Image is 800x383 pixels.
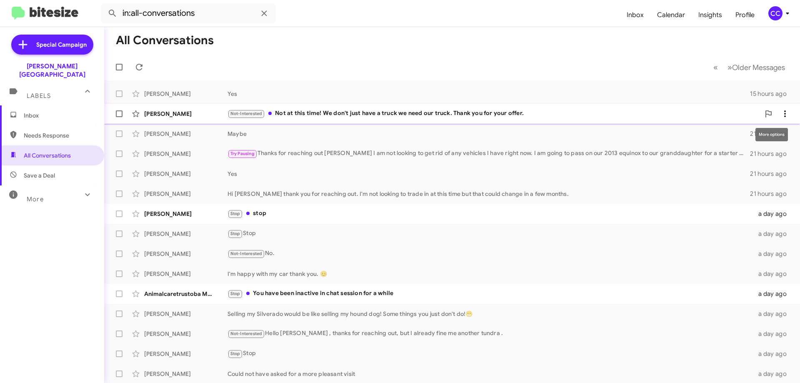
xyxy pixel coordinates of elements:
[144,230,227,238] div: [PERSON_NAME]
[227,329,753,338] div: Hello [PERSON_NAME] , thanks for reaching out, but I already fine me another tundra .
[144,150,227,158] div: [PERSON_NAME]
[230,291,240,296] span: Stop
[227,349,753,358] div: Stop
[227,190,750,198] div: Hi [PERSON_NAME] thank you for reaching out. I'm not looking to trade in at this time but that co...
[753,370,793,378] div: a day ago
[230,231,240,236] span: Stop
[732,63,785,72] span: Older Messages
[227,149,750,158] div: Thanks for reaching out [PERSON_NAME] I am not looking to get rid of any vehicles I have right no...
[227,109,760,118] div: Not at this time! We don't just have a truck we need our truck. Thank you for your offer.
[230,251,262,256] span: Not-Interested
[753,350,793,358] div: a day ago
[753,290,793,298] div: a day ago
[116,34,214,47] h1: All Conversations
[24,111,95,120] span: Inbox
[24,151,71,160] span: All Conversations
[144,250,227,258] div: [PERSON_NAME]
[750,90,793,98] div: 15 hours ago
[144,350,227,358] div: [PERSON_NAME]
[24,131,95,140] span: Needs Response
[227,130,750,138] div: Maybe
[144,290,227,298] div: Animalcaretrustoba Mckameyanimalcenter
[768,6,782,20] div: CC
[709,59,790,76] nav: Page navigation example
[144,170,227,178] div: [PERSON_NAME]
[729,3,761,27] a: Profile
[692,3,729,27] a: Insights
[753,210,793,218] div: a day ago
[144,210,227,218] div: [PERSON_NAME]
[144,310,227,318] div: [PERSON_NAME]
[230,151,255,156] span: Try Pausing
[753,330,793,338] div: a day ago
[230,211,240,216] span: Stop
[753,270,793,278] div: a day ago
[230,331,262,336] span: Not-Interested
[750,170,793,178] div: 21 hours ago
[620,3,650,27] a: Inbox
[227,249,753,258] div: No.
[227,209,753,218] div: stop
[230,351,240,356] span: Stop
[227,90,750,98] div: Yes
[650,3,692,27] a: Calendar
[144,190,227,198] div: [PERSON_NAME]
[36,40,87,49] span: Special Campaign
[227,229,753,238] div: Stop
[227,289,753,298] div: You have been inactive in chat session for a while
[722,59,790,76] button: Next
[761,6,791,20] button: CC
[27,195,44,203] span: More
[727,62,732,73] span: »
[27,92,51,100] span: Labels
[101,3,276,23] input: Search
[24,171,55,180] span: Save a Deal
[144,270,227,278] div: [PERSON_NAME]
[753,250,793,258] div: a day ago
[144,90,227,98] div: [PERSON_NAME]
[753,310,793,318] div: a day ago
[144,330,227,338] div: [PERSON_NAME]
[755,128,788,141] div: More options
[144,110,227,118] div: [PERSON_NAME]
[11,35,93,55] a: Special Campaign
[713,62,718,73] span: «
[144,130,227,138] div: [PERSON_NAME]
[227,170,750,178] div: Yes
[708,59,723,76] button: Previous
[227,370,753,378] div: Could not have asked for a more pleasant visit
[227,310,753,318] div: Selling my Silverado would be like selling my hound dog! Some things you just don't do!😁
[227,270,753,278] div: I'm happy with my car thank you. 😊
[750,150,793,158] div: 21 hours ago
[230,111,262,116] span: Not-Interested
[750,190,793,198] div: 21 hours ago
[144,370,227,378] div: [PERSON_NAME]
[753,230,793,238] div: a day ago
